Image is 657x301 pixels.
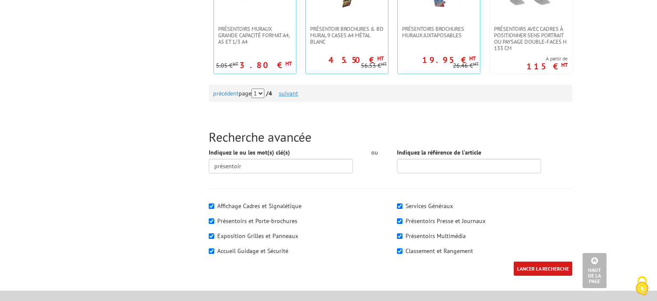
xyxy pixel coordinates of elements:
label: Classement et Rangement [405,247,473,255]
sup: HT [377,55,384,62]
a: Présentoir Brochures & BD mural 9 cases A4 métal blanc [306,26,388,45]
p: 45.50 € [328,57,384,63]
a: PRÉSENTOIRS MURAUX GRANDE CAPACITÉ FORMAT A4, A5 ET 1/3 A4 [214,26,296,45]
sup: HT [285,60,292,67]
span: Présentoirs brochures muraux juxtaposables [402,26,476,39]
input: Présentoirs Presse et Journaux [397,218,402,224]
label: Exposition Grilles et Panneaux [217,232,298,240]
div: page [213,85,568,102]
a: Présentoirs avec cadres à positionner sens portrait ou paysage double-faces H 133 cm [490,26,572,51]
strong: / [266,89,277,97]
span: Présentoirs avec cadres à positionner sens portrait ou paysage double-faces H 133 cm [494,26,568,51]
input: Affichage Cadres et Signalétique [209,203,214,209]
sup: HT [233,61,238,67]
p: 5.05 € [216,63,238,69]
span: Présentoir Brochures & BD mural 9 cases A4 métal blanc [310,26,384,45]
input: Présentoirs Multimédia [397,233,402,239]
img: Cookies (fenêtre modale) [631,275,653,297]
input: Exposition Grilles et Panneaux [209,233,214,239]
input: Présentoirs et Porte-brochures [209,218,214,224]
a: précédent [213,89,239,97]
p: 3.80 € [240,63,292,68]
label: Présentoirs Multimédia [405,232,466,240]
span: A partir de [527,55,568,62]
label: Accueil Guidage et Sécurité [217,247,288,255]
label: Indiquez la référence de l'article [397,148,481,157]
label: Indiquez le ou les mot(s) clé(s) [209,148,290,157]
div: ou [366,148,384,157]
a: Haut de la page [583,253,607,288]
p: 19.95 € [422,57,476,63]
label: Affichage Cadres et Signalétique [217,202,302,210]
label: Présentoirs Presse et Journaux [405,217,485,225]
button: Cookies (fenêtre modale) [627,272,657,301]
sup: HT [469,55,476,62]
p: 115 € [527,64,568,69]
sup: HT [381,61,387,67]
span: 4 [269,89,272,97]
sup: HT [561,61,568,69]
p: 56.53 € [361,63,387,69]
h2: Recherche avancée [209,130,572,144]
input: Services Généraux [397,203,402,209]
p: 26.46 € [453,63,479,69]
input: Classement et Rangement [397,248,402,254]
a: Présentoirs brochures muraux juxtaposables [398,26,480,39]
a: suivant [279,89,298,97]
input: Accueil Guidage et Sécurité [209,248,214,254]
input: LANCER LA RECHERCHE [514,262,572,276]
label: Services Généraux [405,202,453,210]
sup: HT [473,61,479,67]
label: Présentoirs et Porte-brochures [217,217,297,225]
span: PRÉSENTOIRS MURAUX GRANDE CAPACITÉ FORMAT A4, A5 ET 1/3 A4 [218,26,292,45]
